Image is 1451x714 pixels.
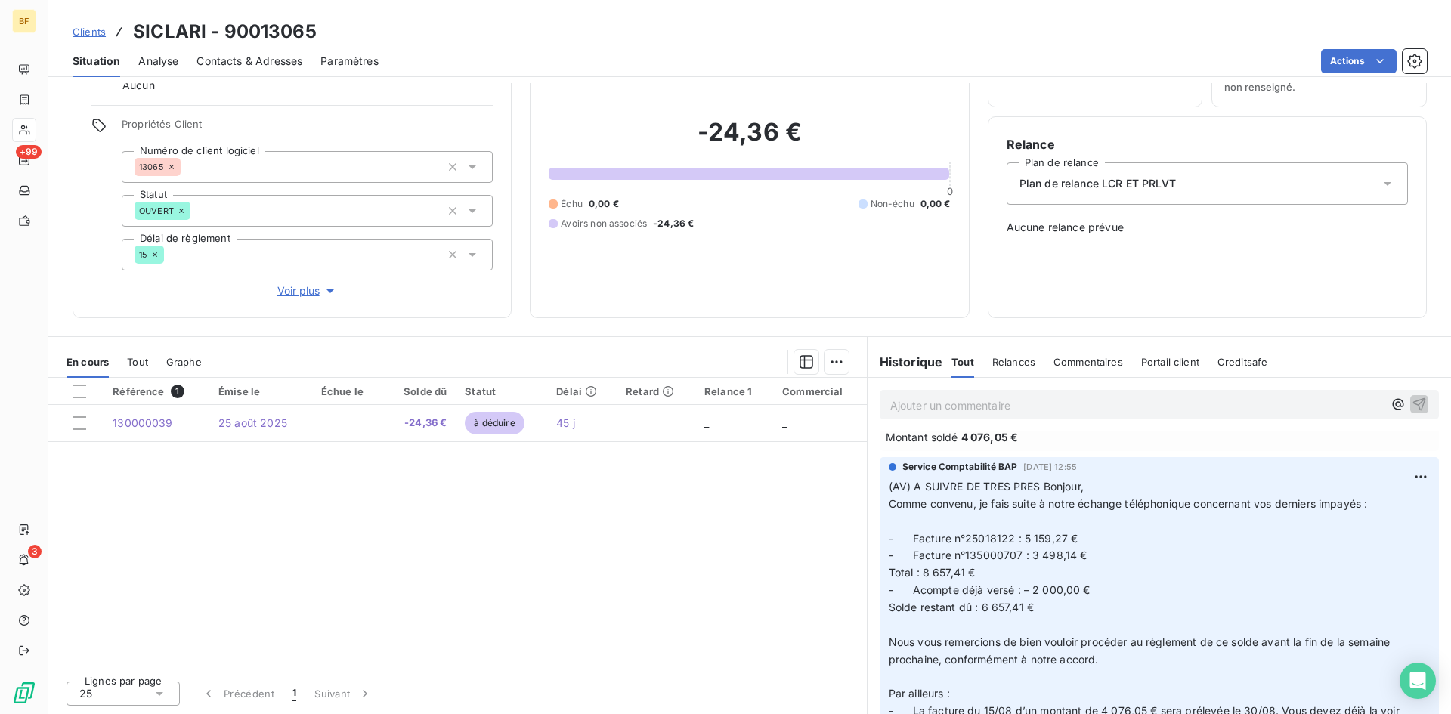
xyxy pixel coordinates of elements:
[889,549,1087,561] span: - Facture n°135000707 : 3 498,14 €
[28,545,42,558] span: 3
[1217,356,1268,368] span: Creditsafe
[113,416,172,429] span: 130000039
[1141,356,1199,368] span: Portail client
[320,54,379,69] span: Paramètres
[556,416,575,429] span: 45 j
[704,416,709,429] span: _
[133,18,317,45] h3: SICLARI - 90013065
[889,480,1084,493] span: (AV) A SUIVRE DE TRES PRES Bonjour,
[122,118,493,139] span: Propriétés Client
[79,686,92,701] span: 25
[465,412,524,434] span: à déduire
[171,385,184,398] span: 1
[465,385,538,397] div: Statut
[561,217,647,230] span: Avoirs non associés
[549,117,950,162] h2: -24,36 €
[166,356,202,368] span: Graphe
[889,566,976,579] span: Total : 8 657,41 €
[16,145,42,159] span: +99
[886,429,958,445] span: Montant soldé
[164,248,176,261] input: Ajouter une valeur
[1053,356,1123,368] span: Commentaires
[920,197,951,211] span: 0,00 €
[392,416,447,431] span: -24,36 €
[392,385,447,397] div: Solde dû
[902,460,1018,474] span: Service Comptabilité BAP
[73,54,120,69] span: Situation
[889,687,950,700] span: Par ailleurs :
[138,54,178,69] span: Analyse
[139,162,164,172] span: 13065
[626,385,686,397] div: Retard
[192,678,283,709] button: Précédent
[1019,176,1176,191] span: Plan de relance LCR ET PRLVT
[12,681,36,705] img: Logo LeanPay
[889,583,1091,596] span: - Acompte déjà versé : – 2 000,00 €
[561,197,583,211] span: Échu
[589,197,619,211] span: 0,00 €
[782,385,858,397] div: Commercial
[992,356,1035,368] span: Relances
[1400,663,1436,699] div: Open Intercom Messenger
[139,206,174,215] span: OUVERT
[218,385,303,397] div: Émise le
[277,283,338,298] span: Voir plus
[1007,220,1408,235] span: Aucune relance prévue
[653,217,694,230] span: -24,36 €
[1321,49,1397,73] button: Actions
[127,356,148,368] span: Tout
[889,497,1368,510] span: Comme convenu, je fais suite à notre échange téléphonique concernant vos derniers impayés :
[871,197,914,211] span: Non-échu
[1023,462,1077,471] span: [DATE] 12:55
[139,250,147,259] span: 15
[947,185,953,197] span: 0
[67,356,109,368] span: En cours
[292,686,296,701] span: 1
[122,283,493,299] button: Voir plus
[321,385,375,397] div: Échue le
[218,416,287,429] span: 25 août 2025
[73,26,106,38] span: Clients
[1007,135,1408,153] h6: Relance
[961,429,1019,445] span: 4 076,05 €
[889,532,1078,545] span: - Facture n°25018122 : 5 159,27 €
[556,385,608,397] div: Délai
[181,160,193,174] input: Ajouter une valeur
[704,385,764,397] div: Relance 1
[889,635,1394,666] span: Nous vous remercions de bien vouloir procéder au règlement de ce solde avant la fin de la semaine...
[113,385,200,398] div: Référence
[190,204,203,218] input: Ajouter une valeur
[305,678,382,709] button: Suivant
[196,54,302,69] span: Contacts & Adresses
[889,601,1034,614] span: Solde restant dû : 6 657,41 €
[782,416,787,429] span: _
[73,24,106,39] a: Clients
[12,9,36,33] div: BF
[122,78,155,93] span: Aucun
[951,356,974,368] span: Tout
[868,353,943,371] h6: Historique
[283,678,305,709] button: 1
